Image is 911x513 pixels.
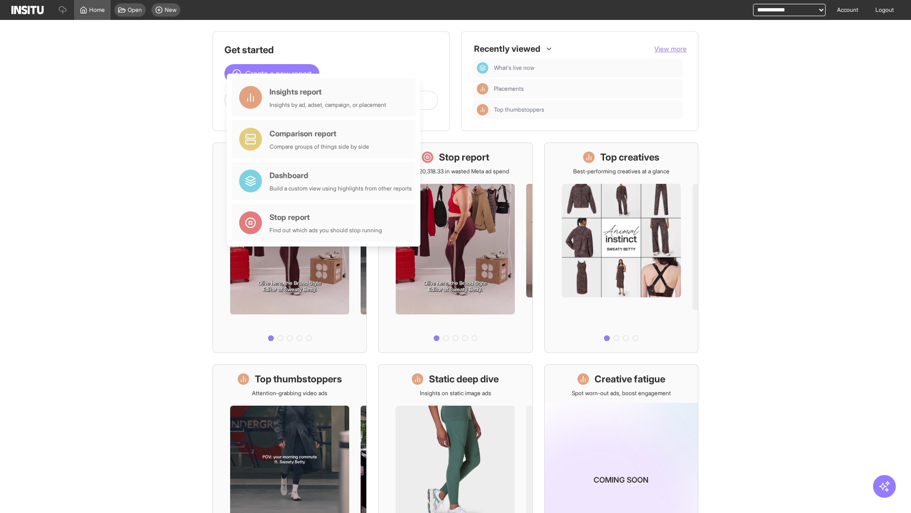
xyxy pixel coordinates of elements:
span: What's live now [494,64,679,72]
p: Attention-grabbing video ads [252,389,327,397]
a: What's live nowSee all active ads instantly [213,142,367,353]
div: Dashboard [270,170,412,181]
span: Open [128,6,142,14]
span: Placements [494,85,679,93]
span: New [165,6,177,14]
h1: Get started [224,43,438,57]
p: Save £20,318.33 in wasted Meta ad spend [402,168,509,175]
a: Top creativesBest-performing creatives at a glance [544,142,698,353]
div: Insights by ad, adset, campaign, or placement [270,101,386,109]
span: View more [654,45,687,53]
h1: Static deep dive [429,372,499,386]
div: Compare groups of things side by side [270,143,369,151]
button: View more [654,44,687,54]
a: Stop reportSave £20,318.33 in wasted Meta ad spend [378,142,532,353]
div: Comparison report [270,128,369,139]
div: Build a custom view using highlights from other reports [270,185,412,192]
span: Top thumbstoppers [494,106,544,114]
p: Insights on static image ads [420,389,491,397]
span: Create a new report [245,68,312,79]
div: Insights [477,83,488,95]
h1: Top thumbstoppers [255,372,342,386]
button: Create a new report [224,64,319,83]
h1: Top creatives [600,151,660,164]
div: Insights [477,104,488,115]
div: Stop report [270,211,382,223]
h1: Stop report [439,151,489,164]
div: Find out which ads you should stop running [270,227,382,234]
span: Placements [494,85,524,93]
span: Top thumbstoppers [494,106,679,114]
span: What's live now [494,64,534,72]
img: Logo [11,6,44,14]
p: Best-performing creatives at a glance [573,168,669,175]
div: Insights report [270,86,386,97]
div: Dashboard [477,62,488,74]
span: Home [89,6,105,14]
